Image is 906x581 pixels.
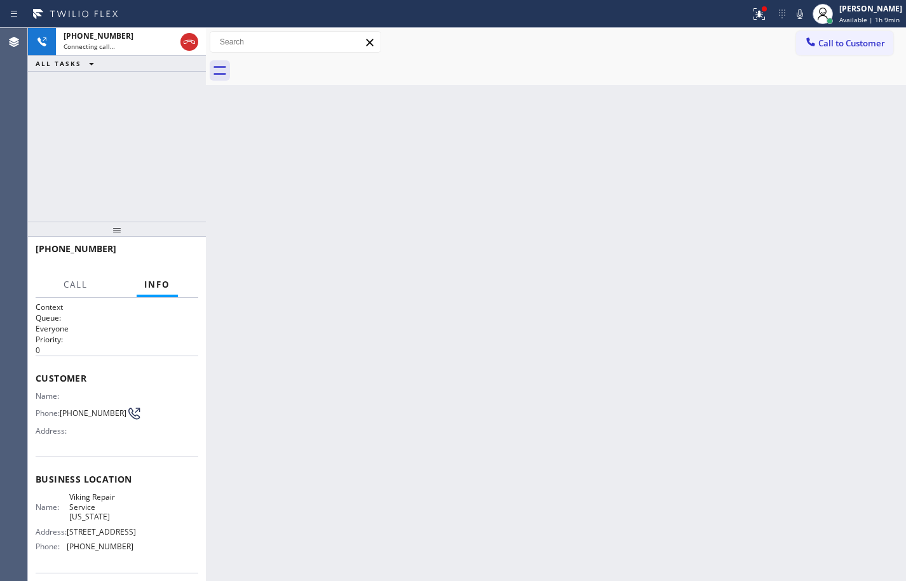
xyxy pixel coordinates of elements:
button: Call to Customer [796,31,893,55]
span: Phone: [36,542,67,551]
h2: Queue: [36,312,198,323]
span: [PHONE_NUMBER] [67,542,133,551]
p: Everyone [36,323,198,334]
span: [PHONE_NUMBER] [60,408,126,418]
h2: Priority: [36,334,198,345]
span: Address: [36,426,69,436]
h1: Context [36,302,198,312]
span: ALL TASKS [36,59,81,68]
input: Search [210,32,381,52]
span: Phone: [36,408,60,418]
button: Info [137,272,178,297]
span: Address: [36,527,67,537]
p: 0 [36,345,198,356]
span: Info [144,279,170,290]
span: Business location [36,473,198,485]
div: [PERSON_NAME] [839,3,902,14]
span: [STREET_ADDRESS] [67,527,136,537]
button: ALL TASKS [28,56,107,71]
span: Call to Customer [818,37,885,49]
span: [PHONE_NUMBER] [64,30,133,41]
span: Name: [36,502,69,512]
span: Name: [36,391,69,401]
button: Call [56,272,95,297]
span: Connecting call… [64,42,115,51]
span: Customer [36,372,198,384]
span: Viking Repair Service [US_STATE] [69,492,133,521]
span: [PHONE_NUMBER] [36,243,116,255]
span: Call [64,279,88,290]
span: Available | 1h 9min [839,15,900,24]
button: Mute [791,5,809,23]
button: Hang up [180,33,198,51]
